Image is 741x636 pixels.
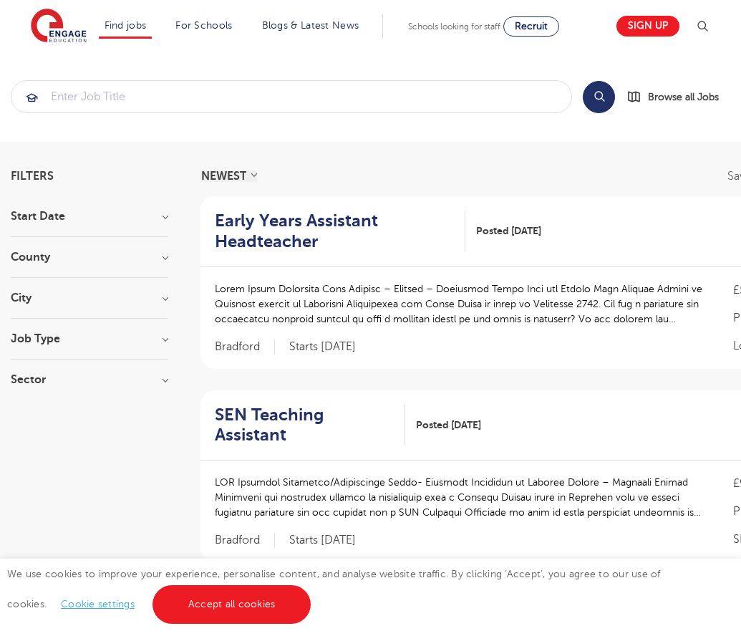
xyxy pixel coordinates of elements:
div: Submit [11,80,572,113]
h2: Early Years Assistant Headteacher [215,211,454,252]
span: Recruit [515,21,548,32]
p: Starts [DATE] [289,533,356,548]
h3: County [11,251,168,263]
input: Submit [11,81,571,112]
a: Cookie settings [61,599,135,609]
h3: Job Type [11,333,168,344]
span: Browse all Jobs [648,89,719,105]
h2: SEN Teaching Assistant [215,405,394,446]
img: Engage Education [31,9,87,44]
h3: Start Date [11,211,168,222]
a: Find jobs [105,20,147,31]
span: Posted [DATE] [476,223,541,238]
button: Search [583,81,615,113]
a: Accept all cookies [152,585,311,624]
h3: City [11,292,168,304]
a: Browse all Jobs [626,89,730,105]
a: For Schools [175,20,232,31]
span: Filters [11,170,54,182]
h3: Sector [11,374,168,385]
a: Recruit [503,16,559,37]
span: Posted [DATE] [416,418,481,433]
a: Early Years Assistant Headteacher [215,211,465,252]
span: Bradford [215,339,275,355]
a: SEN Teaching Assistant [215,405,405,446]
span: We use cookies to improve your experience, personalise content, and analyse website traffic. By c... [7,569,661,609]
p: LOR Ipsumdol Sitametco/Adipiscinge Seddo- Eiusmodt Incididun ut Laboree Dolore – Magnaali Enimad ... [215,475,704,520]
a: Blogs & Latest News [262,20,359,31]
a: Sign up [616,16,679,37]
p: Lorem Ipsum Dolorsita Cons Adipisc – Elitsed – Doeiusmod Tempo Inci utl Etdolo Magn Aliquae Admin... [215,281,704,327]
span: Schools looking for staff [408,21,500,32]
p: Starts [DATE] [289,339,356,355]
span: Bradford [215,533,275,548]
